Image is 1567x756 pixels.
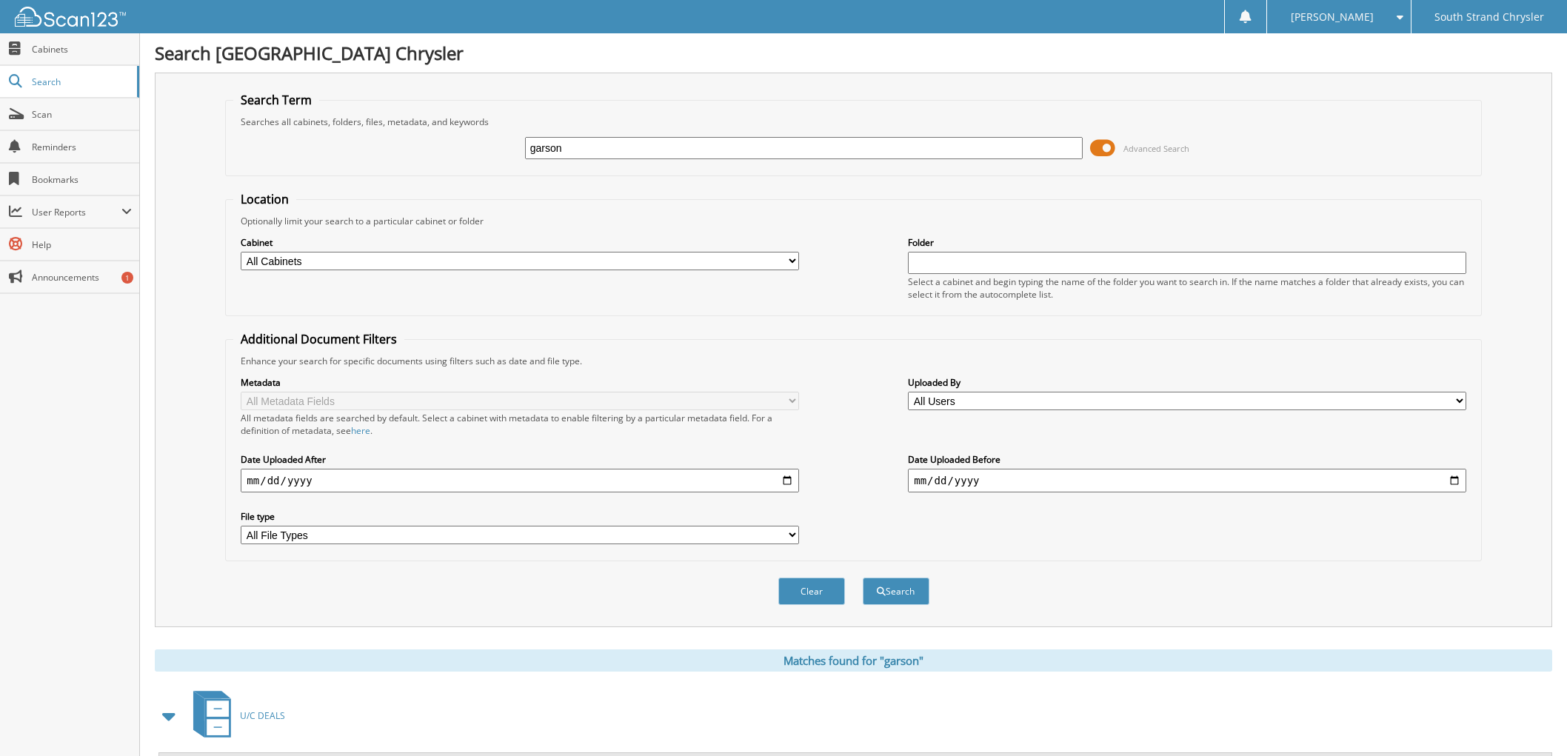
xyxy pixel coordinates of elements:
[233,92,319,108] legend: Search Term
[351,424,370,437] a: here
[908,376,1466,389] label: Uploaded By
[1434,13,1544,21] span: South Strand Chrysler
[908,275,1466,301] div: Select a cabinet and begin typing the name of the folder you want to search in. If the name match...
[233,116,1473,128] div: Searches all cabinets, folders, files, metadata, and keywords
[241,412,798,437] div: All metadata fields are searched by default. Select a cabinet with metadata to enable filtering b...
[233,355,1473,367] div: Enhance your search for specific documents using filters such as date and file type.
[32,238,132,251] span: Help
[908,453,1466,466] label: Date Uploaded Before
[155,649,1552,672] div: Matches found for "garson"
[908,236,1466,249] label: Folder
[863,578,929,605] button: Search
[32,271,132,284] span: Announcements
[233,191,296,207] legend: Location
[1123,143,1189,154] span: Advanced Search
[240,709,285,722] span: U/C DEALS
[233,215,1473,227] div: Optionally limit your search to a particular cabinet or folder
[908,469,1466,492] input: end
[241,510,798,523] label: File type
[32,141,132,153] span: Reminders
[32,43,132,56] span: Cabinets
[241,236,798,249] label: Cabinet
[32,173,132,186] span: Bookmarks
[32,76,130,88] span: Search
[32,108,132,121] span: Scan
[155,41,1552,65] h1: Search [GEOGRAPHIC_DATA] Chrysler
[15,7,126,27] img: scan123-logo-white.svg
[121,272,133,284] div: 1
[241,453,798,466] label: Date Uploaded After
[1291,13,1374,21] span: [PERSON_NAME]
[184,686,285,745] a: U/C DEALS
[241,376,798,389] label: Metadata
[32,206,121,218] span: User Reports
[778,578,845,605] button: Clear
[241,469,798,492] input: start
[233,331,404,347] legend: Additional Document Filters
